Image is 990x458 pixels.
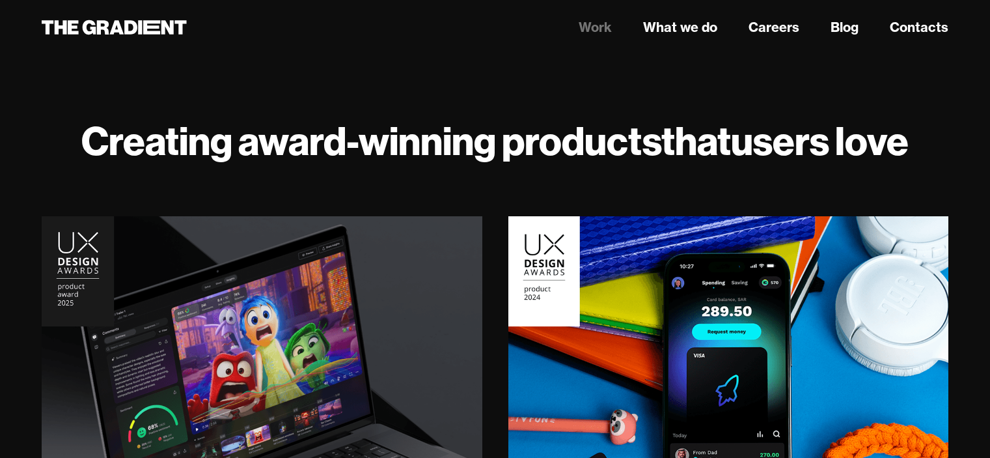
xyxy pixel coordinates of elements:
a: Blog [831,18,859,37]
a: Work [579,18,612,37]
strong: that [661,116,731,165]
h1: Creating award-winning products users love [42,117,948,164]
a: Contacts [890,18,948,37]
a: Careers [749,18,799,37]
a: What we do [643,18,717,37]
